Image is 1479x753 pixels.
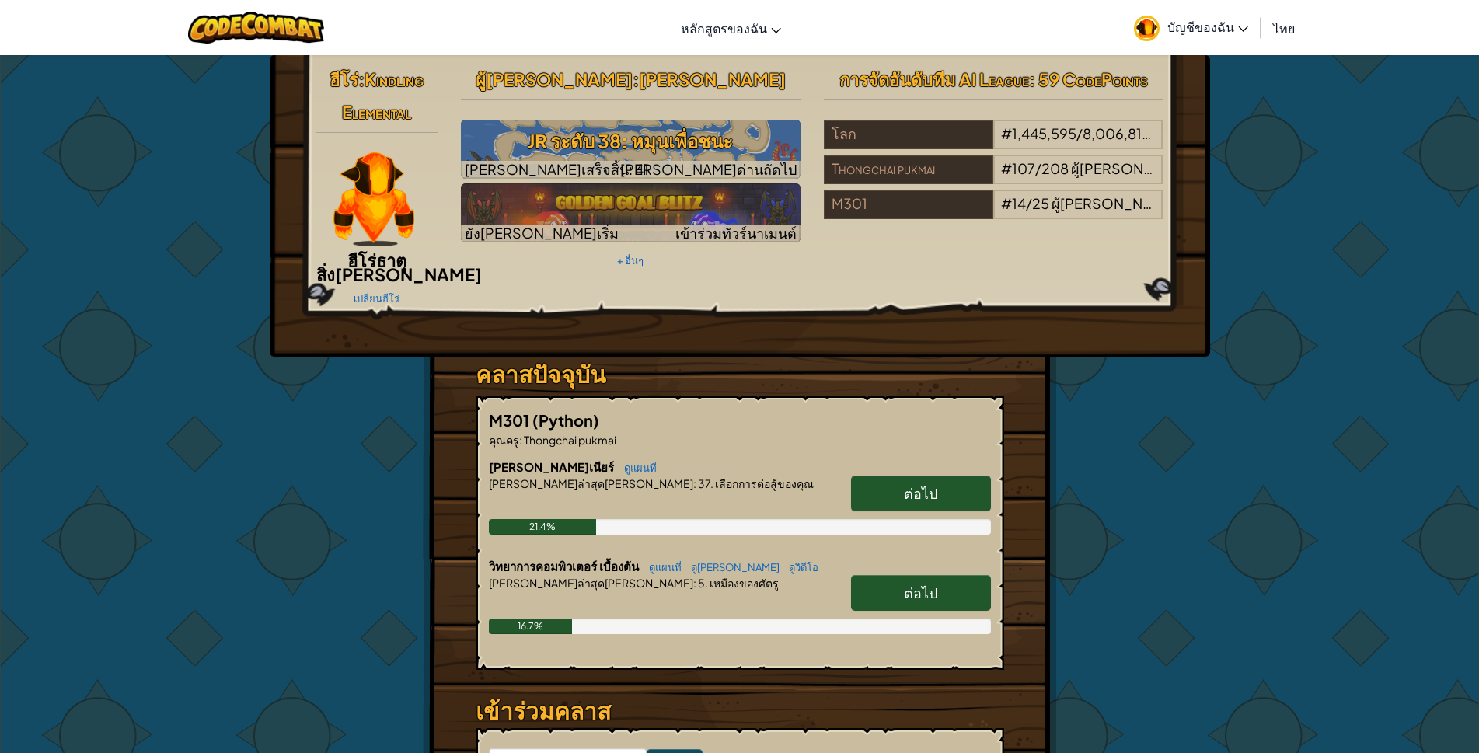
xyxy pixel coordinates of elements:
[358,68,365,90] span: :
[693,576,696,590] span: :
[696,576,708,590] span: 5.
[476,693,1004,728] h3: เข้าร่วมคลาส
[489,410,532,430] span: M301
[532,410,599,430] span: (Python)
[696,476,713,490] span: 37.
[489,619,573,634] div: 16.7%
[639,68,786,90] span: [PERSON_NAME]
[461,183,801,242] img: Golden Goal
[188,12,324,44] img: CodeCombat logo
[1012,124,1076,142] span: 1,445,595
[1052,194,1177,212] span: ผู้[PERSON_NAME]
[683,561,780,573] a: ดู[PERSON_NAME]
[1026,194,1032,212] span: /
[465,160,649,178] span: [PERSON_NAME]เสร็จสิ้น: 41
[1273,20,1295,37] span: ไทย
[633,68,639,90] span: :
[781,561,818,573] a: ดูวิดีโอ
[465,224,619,242] span: ยัง[PERSON_NAME]เริ่ม
[476,68,633,90] span: ผู้[PERSON_NAME]
[522,433,616,447] span: Thongchai pukmai
[824,134,1163,152] a: โลก#1,445,595/8,006,816ผู้[PERSON_NAME]
[461,183,801,242] a: ยัง[PERSON_NAME]เริ่มเข้าร่วมทัวร์นาเมนต์
[693,476,696,490] span: :
[904,584,937,601] span: ต่อไป
[824,169,1163,187] a: Thongchai pukmai#107/208ผู้[PERSON_NAME]
[681,20,767,37] span: หลักสูตรของฉัน
[616,462,657,474] a: ดูแผนที่
[1041,159,1069,177] span: 208
[489,433,519,447] span: คุณครู
[489,459,616,474] span: [PERSON_NAME]เนียร์
[904,484,937,502] span: ต่อไป
[330,68,358,90] span: ฮีโร่
[1001,124,1012,142] span: #
[1001,159,1012,177] span: #
[461,124,801,159] h3: JR ระดับ 38: หมุนเพื่อชนะ
[1029,68,1148,90] span: : 59 CodePoints
[342,68,424,123] span: Kindling Elemental
[489,559,641,573] span: วิทยาการคอมพิวเตอร์ เบื้องต้น
[617,254,644,267] a: + อื่นๆ
[1134,16,1160,41] img: avatar
[824,120,993,149] div: โลก
[1265,7,1303,49] a: ไทย
[1076,124,1083,142] span: /
[476,357,1004,392] h3: คลาสปัจจุบัน
[713,476,814,490] span: เลือกการต่อสู้ของคุณ
[673,7,789,49] a: หลักสูตรของฉัน
[519,433,522,447] span: :
[461,120,801,179] a: เล่นด่านถัดไป
[489,476,693,490] span: [PERSON_NAME]ล่าสุด[PERSON_NAME]
[1126,3,1256,52] a: บัญชีของฉัน
[641,561,682,573] a: ดูแผนที่
[1071,159,1196,177] span: ผู้[PERSON_NAME]
[1167,19,1248,35] span: บัญชีของฉัน
[354,292,399,305] a: เปลี่ยนฮีโร่
[489,576,693,590] span: [PERSON_NAME]ล่าสุด[PERSON_NAME]
[1012,159,1035,177] span: 107
[708,576,779,590] span: เหมืองของศัตรู
[489,519,596,535] div: 21.4%
[1083,124,1151,142] span: 8,006,816
[461,120,801,179] img: JR ระดับ 38: หมุนเพื่อชนะ
[824,155,993,184] div: Thongchai pukmai
[333,152,414,246] img: KindlingElementalPaperDoll.png
[839,68,1029,90] span: การจัดอันดับทีม AI League
[1153,124,1278,142] span: ผู้[PERSON_NAME]
[824,190,993,219] div: M301
[1012,194,1026,212] span: 14
[316,249,482,285] span: ฮีโร่ธาตุสิ่ง[PERSON_NAME]
[824,204,1163,222] a: M301#14/25ผู้[PERSON_NAME]
[1035,159,1041,177] span: /
[1032,194,1049,212] span: 25
[675,224,797,242] span: เข้าร่วมทัวร์นาเมนต์
[620,160,797,178] span: [PERSON_NAME]ด่านถัดไป
[1001,194,1012,212] span: #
